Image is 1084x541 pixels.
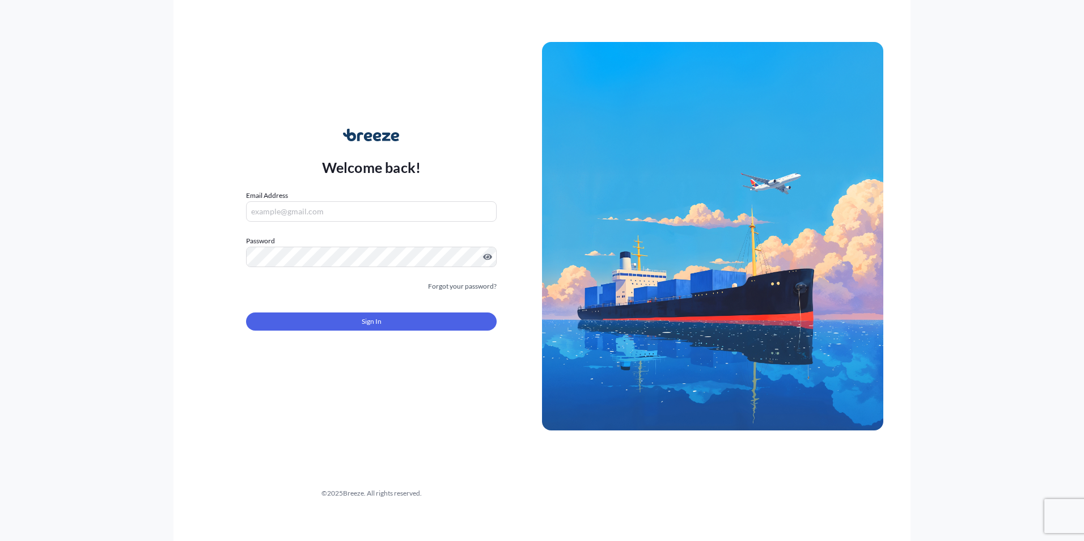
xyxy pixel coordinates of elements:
label: Password [246,235,497,247]
img: Ship illustration [542,42,883,430]
div: © 2025 Breeze. All rights reserved. [201,488,542,499]
label: Email Address [246,190,288,201]
a: Forgot your password? [428,281,497,292]
button: Sign In [246,312,497,331]
button: Show password [483,252,492,261]
span: Sign In [362,316,382,327]
input: example@gmail.com [246,201,497,222]
p: Welcome back! [322,158,421,176]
